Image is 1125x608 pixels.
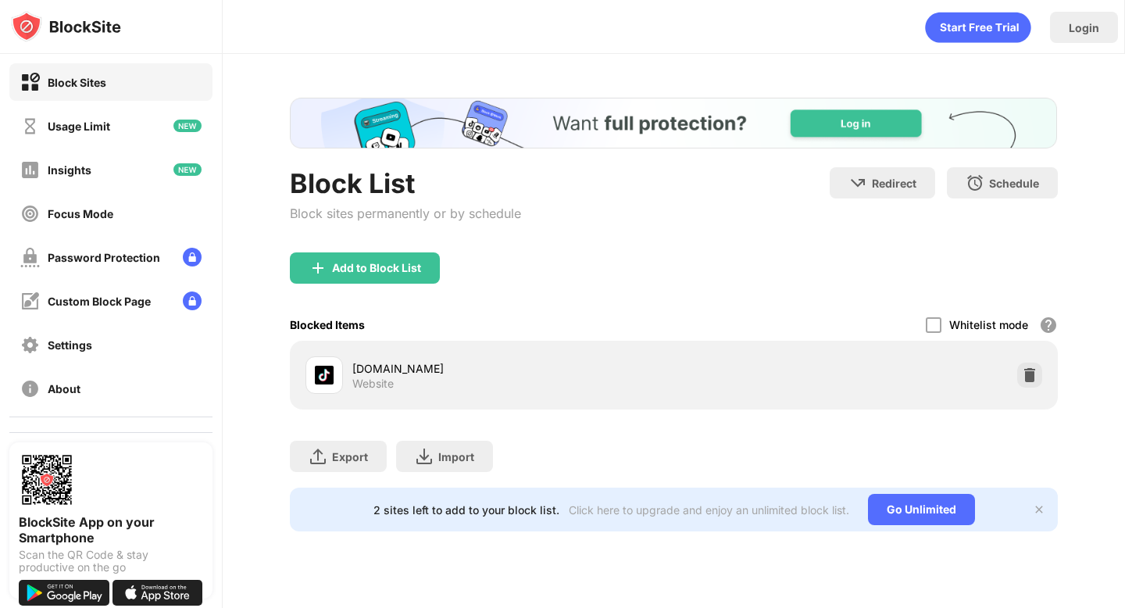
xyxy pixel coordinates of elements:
[183,291,202,310] img: lock-menu.svg
[173,120,202,132] img: new-icon.svg
[48,251,160,264] div: Password Protection
[19,514,203,545] div: BlockSite App on your Smartphone
[173,163,202,176] img: new-icon.svg
[373,503,559,517] div: 2 sites left to add to your block list.
[48,76,106,89] div: Block Sites
[48,207,113,220] div: Focus Mode
[48,382,80,395] div: About
[1033,503,1045,516] img: x-button.svg
[19,580,109,606] img: get-it-on-google-play.svg
[20,160,40,180] img: insights-off.svg
[48,163,91,177] div: Insights
[438,450,474,463] div: Import
[19,549,203,574] div: Scan the QR Code & stay productive on the go
[569,503,849,517] div: Click here to upgrade and enjoy an unlimited block list.
[20,291,40,311] img: customize-block-page-off.svg
[19,452,75,508] img: options-page-qr-code.png
[352,360,673,377] div: [DOMAIN_NAME]
[332,450,368,463] div: Export
[989,177,1039,190] div: Schedule
[352,377,394,391] div: Website
[868,494,975,525] div: Go Unlimited
[290,167,521,199] div: Block List
[949,318,1028,331] div: Whitelist mode
[112,580,203,606] img: download-on-the-app-store.svg
[20,248,40,267] img: password-protection-off.svg
[290,98,1057,148] iframe: Banner
[20,335,40,355] img: settings-off.svg
[20,116,40,136] img: time-usage-off.svg
[48,338,92,352] div: Settings
[925,12,1031,43] div: animation
[332,262,421,274] div: Add to Block List
[11,11,121,42] img: logo-blocksite.svg
[1069,21,1099,34] div: Login
[872,177,916,190] div: Redirect
[20,204,40,224] img: focus-off.svg
[183,248,202,266] img: lock-menu.svg
[315,366,334,384] img: favicons
[290,318,365,331] div: Blocked Items
[20,73,40,92] img: block-on.svg
[48,120,110,133] div: Usage Limit
[48,295,151,308] div: Custom Block Page
[20,379,40,399] img: about-off.svg
[290,206,521,221] div: Block sites permanently or by schedule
